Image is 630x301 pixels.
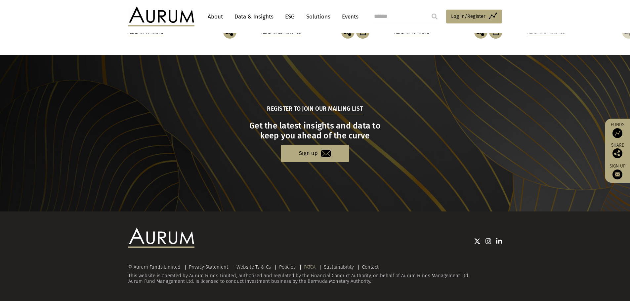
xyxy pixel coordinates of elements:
[612,169,622,179] img: Sign up to our newsletter
[304,264,315,270] a: FATCA
[485,238,491,245] img: Instagram icon
[608,122,627,138] a: Funds
[612,128,622,138] img: Access Funds
[496,238,502,245] img: Linkedin icon
[282,11,298,23] a: ESG
[474,238,481,245] img: Twitter icon
[281,145,349,162] a: Sign up
[128,264,502,284] div: This website is operated by Aurum Funds Limited, authorised and regulated by the Financial Conduc...
[204,11,226,23] a: About
[128,7,194,26] img: Aurum
[608,143,627,158] div: Share
[129,121,501,141] h3: Get the latest insights and data to keep you ahead of the curve
[324,264,354,270] a: Sustainability
[451,12,485,20] span: Log in/Register
[236,264,271,270] a: Website Ts & Cs
[303,11,334,23] a: Solutions
[128,265,184,270] div: © Aurum Funds Limited
[279,264,296,270] a: Policies
[267,105,363,114] h5: Register to join our mailing list
[339,11,358,23] a: Events
[189,264,228,270] a: Privacy Statement
[128,228,194,248] img: Aurum Logo
[612,148,622,158] img: Share this post
[362,264,379,270] a: Contact
[608,163,627,179] a: Sign up
[446,10,502,23] a: Log in/Register
[428,10,441,23] input: Submit
[231,11,277,23] a: Data & Insights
